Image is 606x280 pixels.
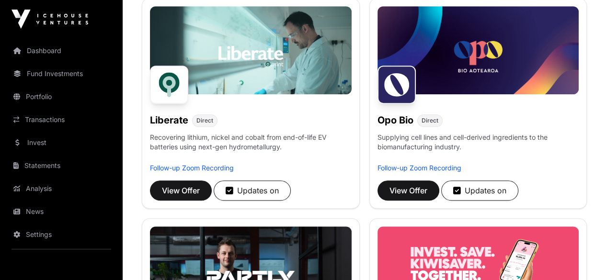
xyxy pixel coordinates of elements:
[377,113,413,127] h1: Opo Bio
[196,117,213,124] span: Direct
[214,180,291,201] button: Updates on
[226,185,279,196] div: Updates on
[8,63,115,84] a: Fund Investments
[377,164,461,172] a: Follow-up Zoom Recording
[8,178,115,199] a: Analysis
[377,133,579,152] p: Supplying cell lines and cell-derived ingredients to the biomanufacturing industry.
[8,109,115,130] a: Transactions
[377,66,416,104] img: Opo Bio
[8,86,115,107] a: Portfolio
[8,201,115,222] a: News
[377,6,579,94] img: Opo-Bio-Banner.jpg
[150,133,352,163] p: Recovering lithium, nickel and cobalt from end-of-life EV batteries using next-gen hydrometallurgy.
[8,40,115,61] a: Dashboard
[150,164,234,172] a: Follow-up Zoom Recording
[150,113,188,127] h1: Liberate
[8,155,115,176] a: Statements
[558,234,606,280] iframe: Chat Widget
[389,185,427,196] span: View Offer
[150,180,212,201] button: View Offer
[377,180,439,201] button: View Offer
[422,117,438,124] span: Direct
[150,6,352,94] img: Liberate-Banner.jpg
[8,224,115,245] a: Settings
[150,66,188,104] img: Liberate
[441,180,518,201] button: Updates on
[11,10,88,29] img: Icehouse Ventures Logo
[162,185,200,196] span: View Offer
[453,185,506,196] div: Updates on
[8,132,115,153] a: Invest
